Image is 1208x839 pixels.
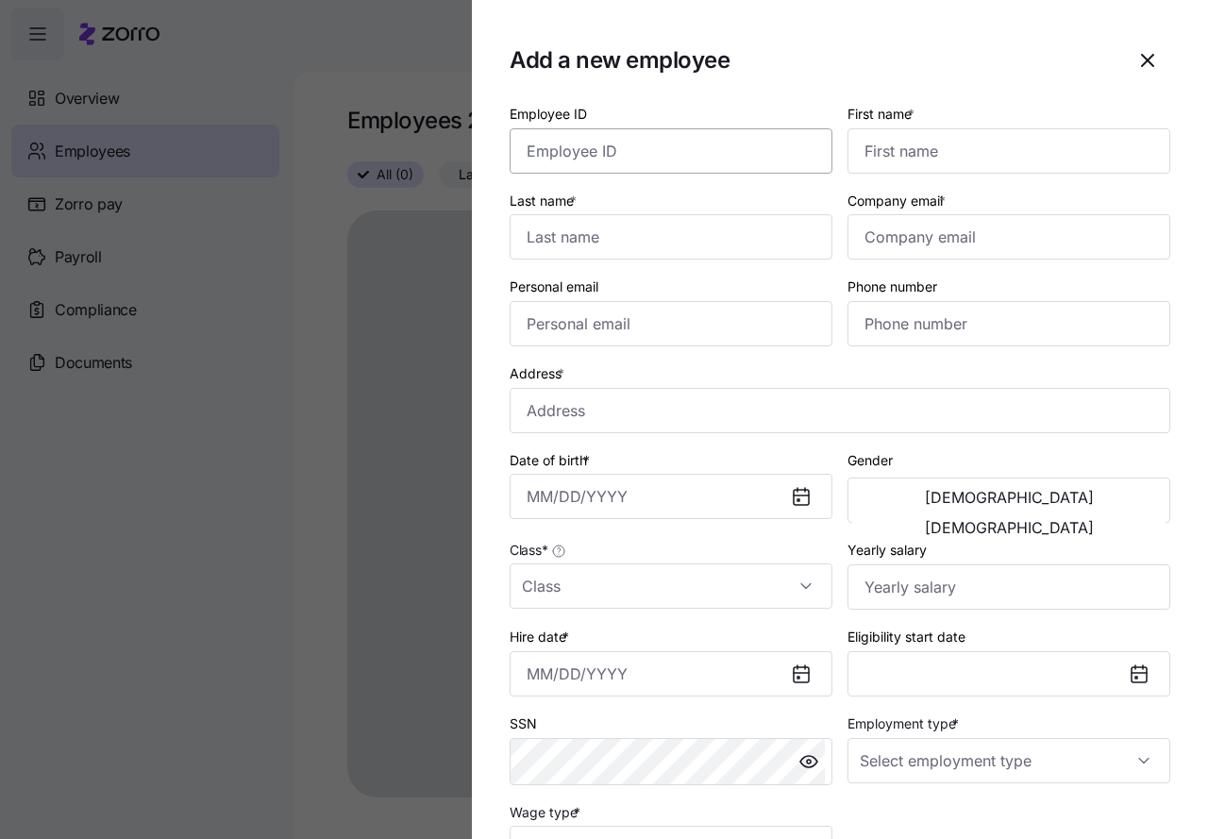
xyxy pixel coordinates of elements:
[510,450,594,471] label: Date of birth
[510,191,580,211] label: Last name
[847,277,937,297] label: Phone number
[925,520,1094,535] span: [DEMOGRAPHIC_DATA]
[847,627,965,647] label: Eligibility start date
[847,540,927,561] label: Yearly salary
[925,490,1094,505] span: [DEMOGRAPHIC_DATA]
[510,627,573,647] label: Hire date
[510,802,584,823] label: Wage type
[847,564,1170,610] input: Yearly salary
[847,301,1170,346] input: Phone number
[847,191,949,211] label: Company email
[510,563,832,609] input: Class
[510,388,1170,433] input: Address
[510,104,587,125] label: Employee ID
[510,651,832,696] input: MM/DD/YYYY
[847,713,963,734] label: Employment type
[847,128,1170,174] input: First name
[510,363,568,384] label: Address
[510,541,547,560] span: Class *
[847,104,918,125] label: First name
[510,301,832,346] input: Personal email
[847,450,893,471] label: Gender
[510,474,832,519] input: MM/DD/YYYY
[510,214,832,260] input: Last name
[510,713,537,734] label: SSN
[510,277,598,297] label: Personal email
[510,45,1110,75] h1: Add a new employee
[847,738,1170,783] input: Select employment type
[510,128,832,174] input: Employee ID
[847,214,1170,260] input: Company email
